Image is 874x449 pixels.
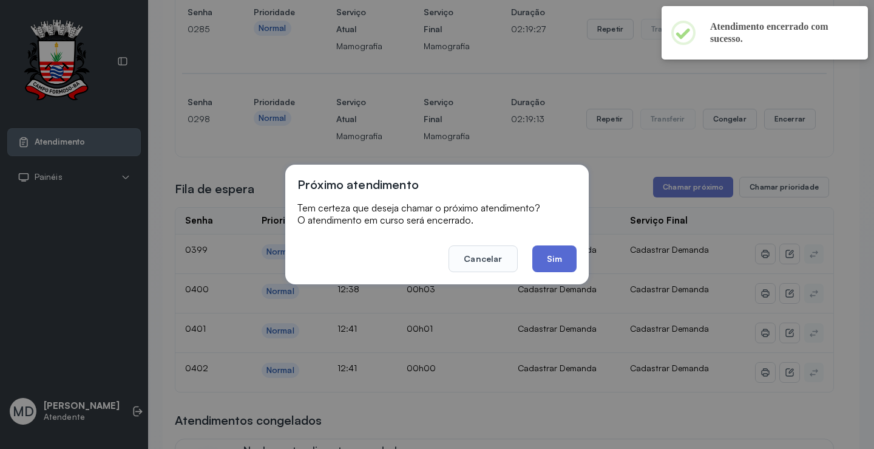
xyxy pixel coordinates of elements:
[297,202,577,214] p: Tem certeza que deseja chamar o próximo atendimento?
[710,21,849,45] h2: Atendimento encerrado com sucesso.
[449,245,517,272] button: Cancelar
[532,245,577,272] button: Sim
[297,177,419,192] h3: Próximo atendimento
[297,214,577,226] p: O atendimento em curso será encerrado.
